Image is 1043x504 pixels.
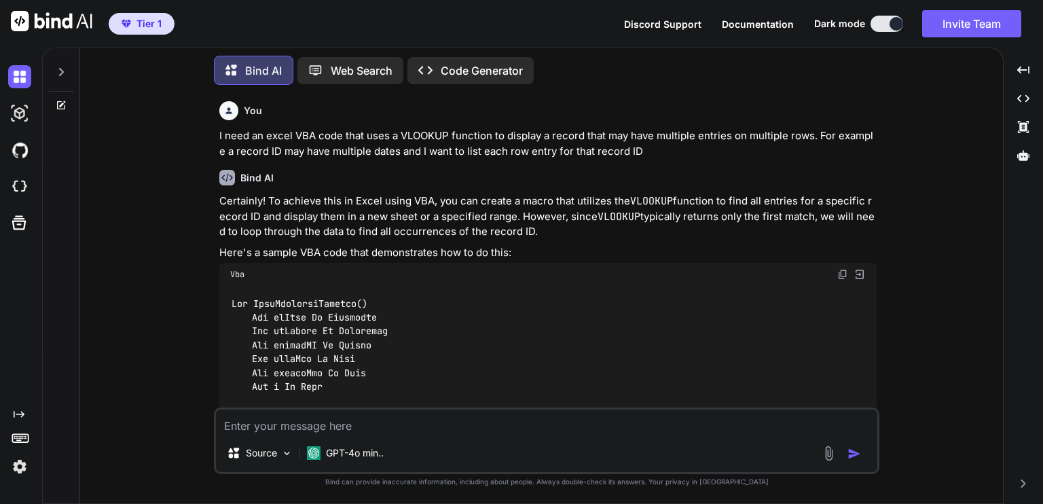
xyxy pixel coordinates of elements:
[814,17,865,31] span: Dark mode
[624,18,701,30] span: Discord Support
[331,62,392,79] p: Web Search
[214,477,879,487] p: Bind can provide inaccurate information, including about people. Always double-check its answers....
[624,17,701,31] button: Discord Support
[847,447,861,461] img: icon
[821,446,837,461] img: attachment
[11,11,92,31] img: Bind AI
[8,139,31,162] img: githubDark
[722,17,794,31] button: Documentation
[109,13,175,35] button: premiumTier 1
[326,446,384,460] p: GPT-4o min..
[8,455,31,478] img: settings
[136,17,162,31] span: Tier 1
[244,104,262,118] h6: You
[281,448,293,459] img: Pick Models
[240,171,274,185] h6: Bind AI
[598,210,640,223] code: VLOOKUP
[8,102,31,125] img: darkAi-studio
[922,10,1021,37] button: Invite Team
[307,446,321,460] img: GPT-4o mini
[219,128,877,159] p: I need an excel VBA code that uses a VLOOKUP function to display a record that may have multiple ...
[8,65,31,88] img: darkChat
[122,20,131,28] img: premium
[854,268,866,281] img: Open in Browser
[8,175,31,198] img: cloudideIcon
[246,446,277,460] p: Source
[245,62,282,79] p: Bind AI
[219,245,877,261] p: Here's a sample VBA code that demonstrates how to do this:
[722,18,794,30] span: Documentation
[837,269,848,280] img: copy
[630,194,673,208] code: VLOOKUP
[219,194,877,240] p: Certainly! To achieve this in Excel using VBA, you can create a macro that utilizes the function ...
[230,269,244,280] span: Vba
[441,62,523,79] p: Code Generator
